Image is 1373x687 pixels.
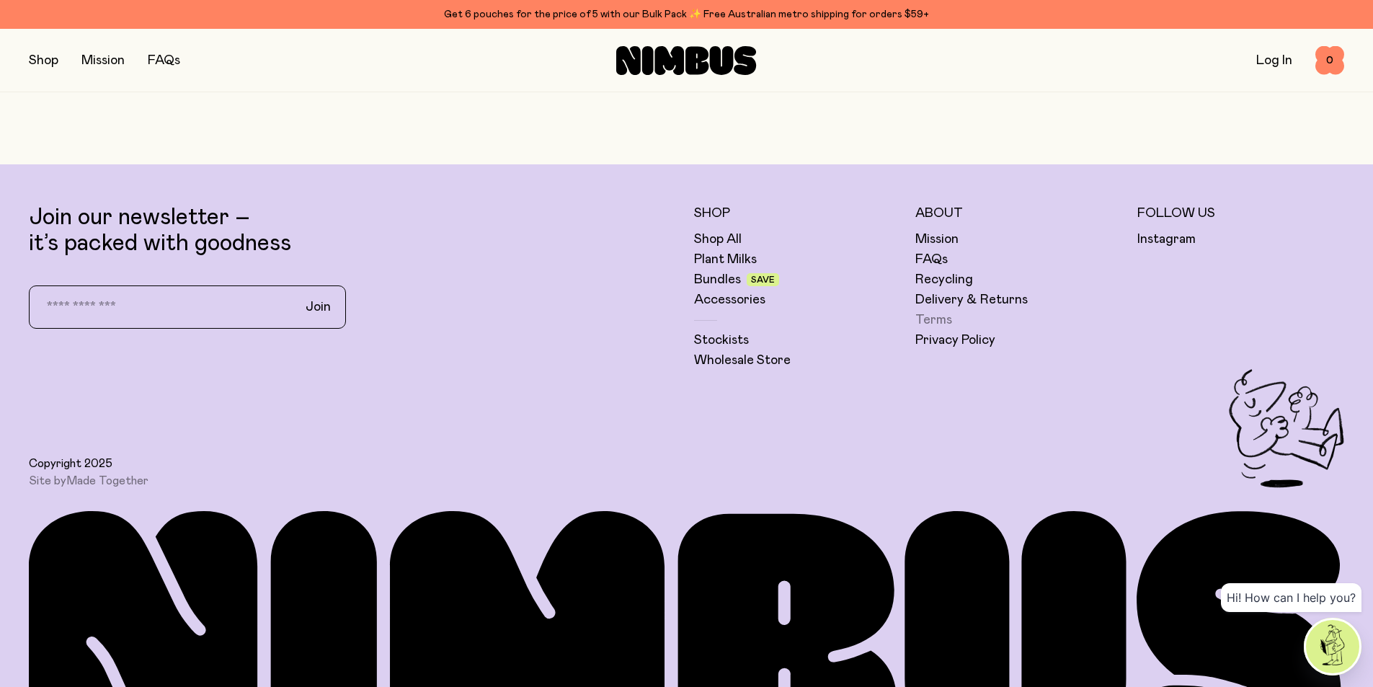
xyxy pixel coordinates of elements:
[294,292,342,322] button: Join
[29,456,112,471] span: Copyright 2025
[694,352,791,369] a: Wholesale Store
[1306,620,1359,673] img: agent
[694,271,741,288] a: Bundles
[694,251,757,268] a: Plant Milks
[66,475,148,487] a: Made Together
[1137,205,1345,222] h5: Follow Us
[148,54,180,67] a: FAQs
[1221,583,1361,612] div: Hi! How can I help you?
[915,291,1028,309] a: Delivery & Returns
[694,332,749,349] a: Stockists
[915,251,948,268] a: FAQs
[1137,231,1196,248] a: Instagram
[29,474,148,488] span: Site by
[915,332,995,349] a: Privacy Policy
[694,205,902,222] h5: Shop
[915,205,1123,222] h5: About
[751,275,775,284] span: Save
[915,231,959,248] a: Mission
[694,231,742,248] a: Shop All
[1315,46,1344,75] button: 0
[81,54,125,67] a: Mission
[306,298,331,316] span: Join
[915,271,973,288] a: Recycling
[915,311,952,329] a: Terms
[1256,54,1292,67] a: Log In
[29,6,1344,23] div: Get 6 pouches for the price of 5 with our Bulk Pack ✨ Free Australian metro shipping for orders $59+
[29,205,680,257] p: Join our newsletter – it’s packed with goodness
[694,291,765,309] a: Accessories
